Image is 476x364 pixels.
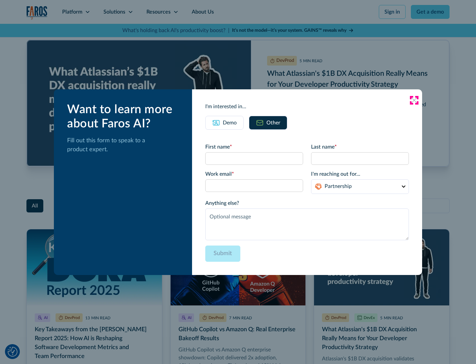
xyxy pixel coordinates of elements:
[205,170,303,178] label: Work email
[311,143,409,151] label: Last name
[205,199,409,207] label: Anything else?
[67,136,181,154] p: Fill out this form to speak to a product expert.
[205,103,409,111] div: I'm interested in...
[223,119,237,127] div: Demo
[311,170,409,178] label: I'm reaching out for...
[205,246,240,262] input: Submit
[266,119,280,127] div: Other
[67,103,181,131] div: Want to learn more about Faros AI?
[205,143,303,151] label: First name
[205,143,409,262] form: Email Form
